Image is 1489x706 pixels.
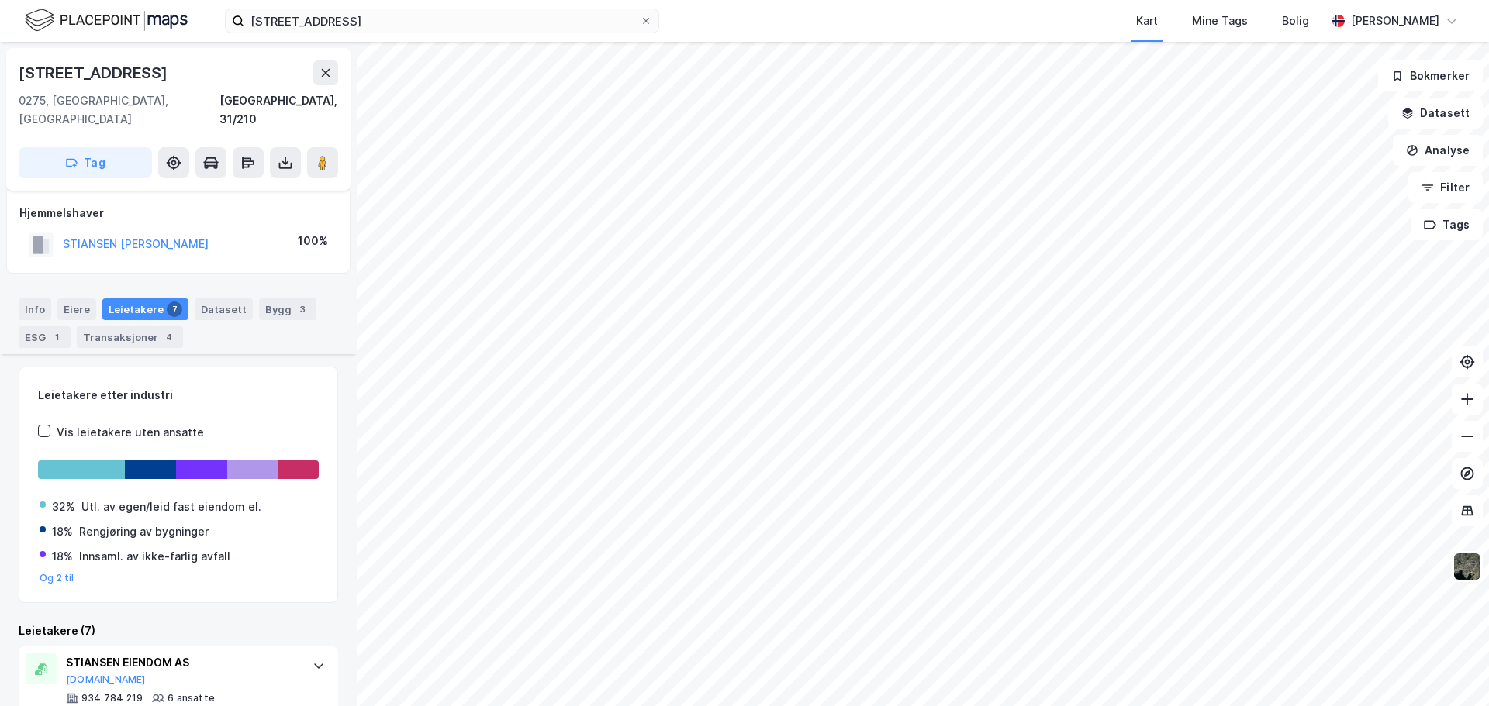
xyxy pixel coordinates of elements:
[167,301,182,317] div: 7
[295,301,310,317] div: 3
[66,673,146,686] button: [DOMAIN_NAME]
[1388,98,1483,129] button: Datasett
[40,572,74,584] button: Og 2 til
[219,91,338,129] div: [GEOGRAPHIC_DATA], 31/210
[79,522,209,541] div: Rengjøring av bygninger
[244,9,640,33] input: Søk på adresse, matrikkel, gårdeiere, leietakere eller personer
[161,329,177,345] div: 4
[81,692,143,704] div: 934 784 219
[19,147,152,178] button: Tag
[259,298,316,320] div: Bygg
[79,547,230,566] div: Innsaml. av ikke-farlig avfall
[1378,60,1483,91] button: Bokmerker
[19,91,219,129] div: 0275, [GEOGRAPHIC_DATA], [GEOGRAPHIC_DATA]
[57,298,96,320] div: Eiere
[19,326,71,348] div: ESG
[1408,172,1483,203] button: Filter
[49,329,64,345] div: 1
[77,326,183,348] div: Transaksjoner
[19,298,51,320] div: Info
[102,298,188,320] div: Leietakere
[1411,632,1489,706] iframe: Chat Widget
[1192,12,1248,30] div: Mine Tags
[19,60,171,85] div: [STREET_ADDRESS]
[1393,135,1483,166] button: Analyse
[19,622,338,640] div: Leietakere (7)
[52,547,73,566] div: 18%
[1453,552,1482,581] img: 9k=
[57,423,204,442] div: Vis leietakere uten ansatte
[195,298,253,320] div: Datasett
[38,386,319,405] div: Leietakere etter industri
[1351,12,1439,30] div: [PERSON_NAME]
[1411,209,1483,240] button: Tags
[1411,632,1489,706] div: Kontrollprogram for chat
[81,498,261,516] div: Utl. av egen/leid fast eiendom el.
[19,204,337,222] div: Hjemmelshaver
[66,653,297,672] div: STIANSEN EIENDOM AS
[1282,12,1309,30] div: Bolig
[298,232,328,250] div: 100%
[1136,12,1158,30] div: Kart
[168,692,215,704] div: 6 ansatte
[52,498,75,516] div: 32%
[52,522,73,541] div: 18%
[25,7,188,34] img: logo.f888ab2527a4732fd821a326f86c7f29.svg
